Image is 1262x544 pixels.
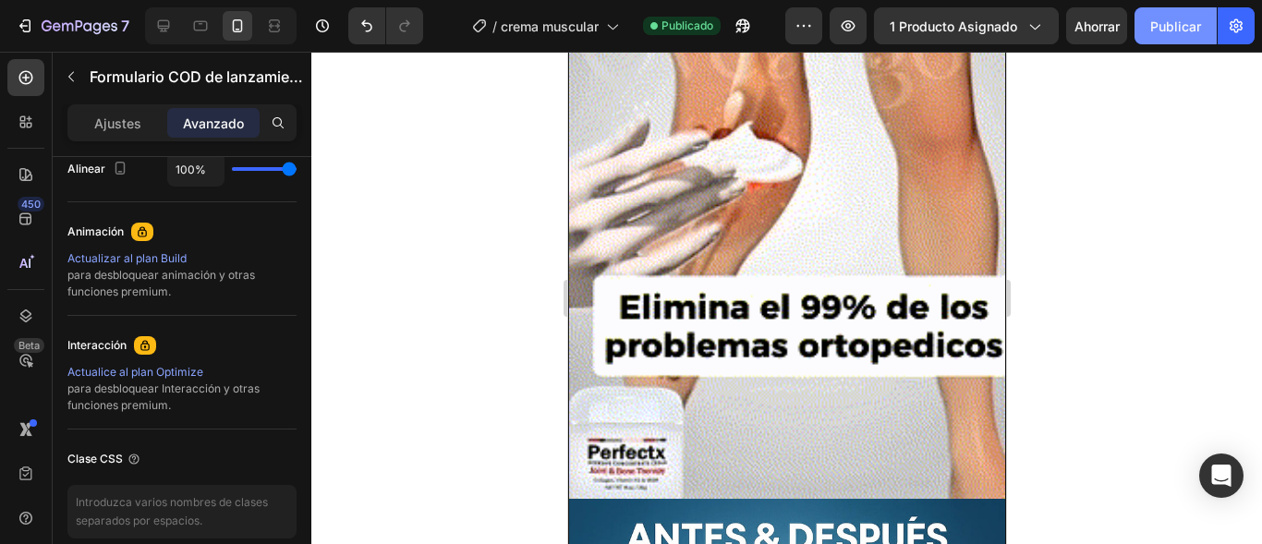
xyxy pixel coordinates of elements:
[874,7,1059,44] button: 1 producto asignado
[7,7,138,44] button: 7
[501,18,599,34] font: crema muscular
[183,115,244,131] font: Avanzado
[67,251,187,265] font: Actualizar al plan Build
[67,162,105,175] font: Alinear
[94,115,141,131] font: Ajustes
[21,198,41,211] font: 450
[492,18,497,34] font: /
[121,17,129,35] font: 7
[18,339,40,352] font: Beta
[1199,453,1244,498] div: Abrir Intercom Messenger
[90,66,308,88] p: Formulario COD de lanzamiento y ventas adicionales
[90,67,459,86] font: Formulario COD de lanzamiento y ventas adicionales
[67,268,255,298] font: para desbloquear animación y otras funciones premium.
[890,18,1017,34] font: 1 producto asignado
[1150,18,1201,34] font: Publicar
[67,365,203,379] font: Actualice al plan Optimize
[568,52,1006,544] iframe: Área de diseño
[67,381,260,412] font: para desbloquear Interacción y otras funciones premium.
[1135,7,1217,44] button: Publicar
[67,452,123,465] font: Clase CSS
[168,152,224,186] input: Auto
[348,7,423,44] div: Deshacer/Rehacer
[1074,18,1120,34] font: Ahorrar
[67,224,124,238] font: Animación
[67,338,127,352] font: Interacción
[661,18,713,32] font: Publicado
[1066,7,1127,44] button: Ahorrar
